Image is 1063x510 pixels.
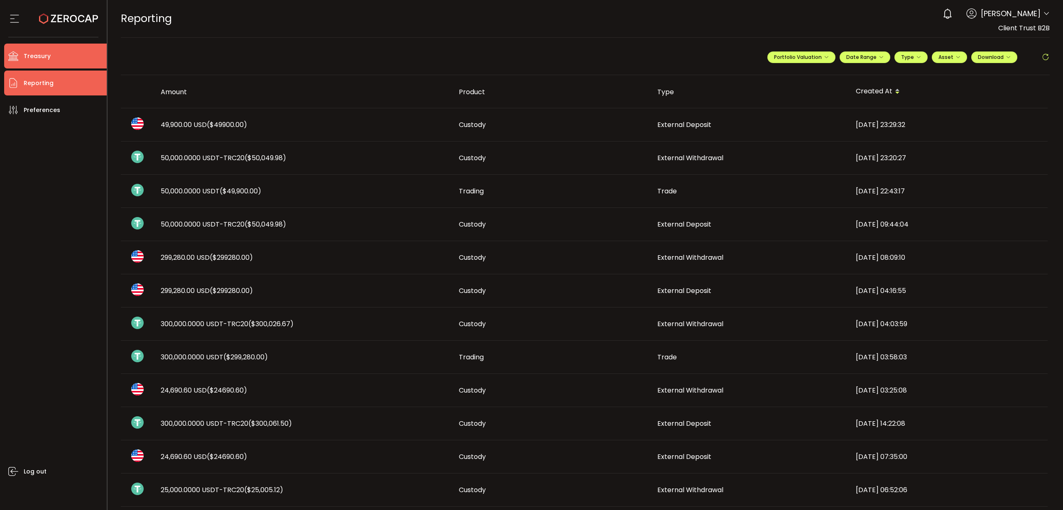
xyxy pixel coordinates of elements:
div: [DATE] 04:16:55 [849,286,1048,295]
span: ($49900.00) [207,120,247,129]
div: [DATE] 04:03:59 [849,319,1048,329]
span: Trading [459,186,484,196]
img: usd_portfolio.svg [131,250,144,263]
span: Custody [459,220,486,229]
span: ($25,005.12) [244,485,283,495]
span: ($24690.60) [207,452,247,461]
span: Client Trust B2B [998,23,1050,33]
span: Reporting [121,11,172,26]
button: Portfolio Valuation [767,51,835,63]
img: usdt_portfolio.svg [131,217,144,229]
img: usd_portfolio.svg [131,283,144,296]
img: usdt_portfolio.svg [131,151,144,163]
span: Date Range [846,54,884,61]
span: External Deposit [657,120,711,129]
div: [DATE] 23:20:27 [849,153,1048,163]
span: Portfolio Valuation [774,54,829,61]
span: Asset [938,54,953,61]
div: [DATE] 03:58:03 [849,352,1048,362]
span: 49,900.00 USD [161,120,247,129]
div: Created At [849,85,1048,99]
span: Treasury [24,50,51,62]
img: usdt_portfolio.svg [131,416,144,429]
span: [PERSON_NAME] [981,8,1041,19]
button: Type [894,51,928,63]
span: 300,000.0000 USDT [161,352,268,362]
span: Custody [459,286,486,295]
span: Reporting [24,77,54,89]
span: 300,000.0000 USDT-TRC20 [161,419,292,428]
div: [DATE] 08:09:10 [849,253,1048,262]
span: Download [978,54,1011,61]
span: External Withdrawal [657,319,723,329]
span: 24,690.60 USD [161,452,247,461]
img: usd_portfolio.svg [131,383,144,395]
span: External Deposit [657,419,711,428]
span: ($300,026.67) [248,319,294,329]
img: usd_portfolio.svg [131,117,144,130]
div: [DATE] 23:29:32 [849,120,1048,129]
span: External Withdrawal [657,153,723,163]
img: usdt_portfolio.svg [131,184,144,196]
span: 25,000.0000 USDT-TRC20 [161,485,283,495]
span: 50,000.0000 USDT [161,186,261,196]
div: [DATE] 06:52:06 [849,485,1048,495]
span: ($299280.00) [210,286,253,295]
span: ($299280.00) [210,253,253,262]
span: ($50,049.98) [245,153,286,163]
span: 300,000.0000 USDT-TRC20 [161,319,294,329]
span: External Deposit [657,220,711,229]
iframe: Chat Widget [1021,470,1063,510]
span: 24,690.60 USD [161,386,247,395]
span: Log out [24,466,47,478]
div: [DATE] 09:44:04 [849,220,1048,229]
span: Trading [459,352,484,362]
div: [DATE] 03:25:08 [849,386,1048,395]
span: Type [901,54,921,61]
span: Custody [459,386,486,395]
span: Custody [459,452,486,461]
span: 50,000.0000 USDT-TRC20 [161,220,286,229]
span: ($24690.60) [207,386,247,395]
img: usd_portfolio.svg [131,449,144,462]
span: ($50,049.98) [245,220,286,229]
span: Custody [459,419,486,428]
span: Custody [459,485,486,495]
button: Date Range [840,51,890,63]
div: [DATE] 22:43:17 [849,186,1048,196]
span: ($300,061.50) [248,419,292,428]
span: 50,000.0000 USDT-TRC20 [161,153,286,163]
span: 299,280.00 USD [161,253,253,262]
span: Trade [657,352,677,362]
span: ($49,900.00) [220,186,261,196]
img: usdt_portfolio.svg [131,350,144,362]
div: [DATE] 14:22:08 [849,419,1048,428]
span: 299,280.00 USD [161,286,253,295]
span: External Withdrawal [657,253,723,262]
div: Type [651,87,849,97]
button: Asset [932,51,967,63]
span: External Withdrawal [657,386,723,395]
span: Custody [459,319,486,329]
div: Amount [154,87,452,97]
div: [DATE] 07:35:00 [849,452,1048,461]
button: Download [971,51,1017,63]
span: External Withdrawal [657,485,723,495]
span: Custody [459,120,486,129]
img: usdt_portfolio.svg [131,317,144,329]
div: Product [452,87,651,97]
span: Preferences [24,104,60,116]
img: usdt_portfolio.svg [131,483,144,495]
span: External Deposit [657,452,711,461]
span: Trade [657,186,677,196]
span: External Deposit [657,286,711,295]
span: Custody [459,253,486,262]
span: ($299,280.00) [223,352,268,362]
span: Custody [459,153,486,163]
